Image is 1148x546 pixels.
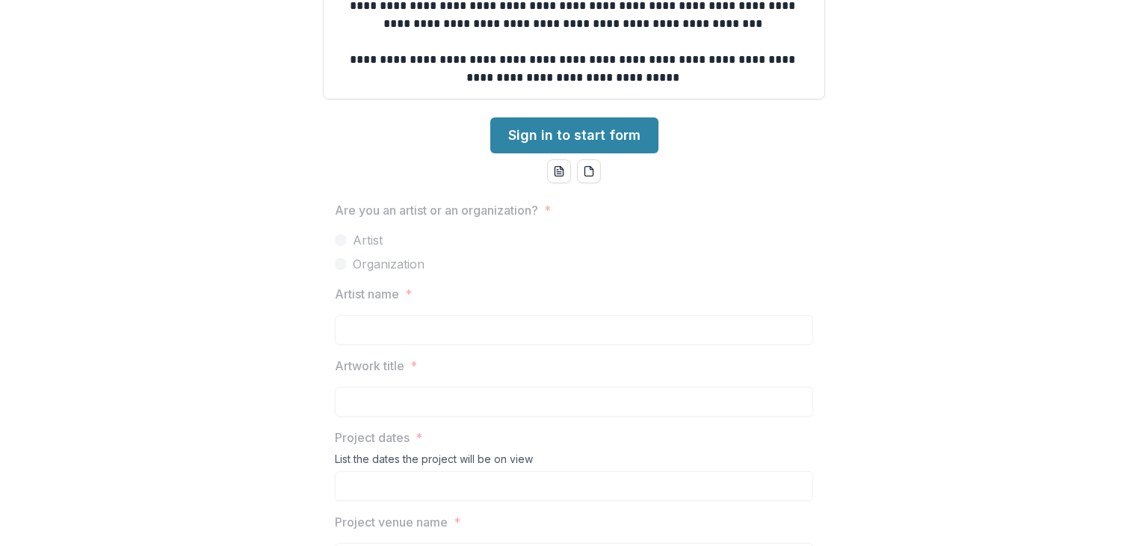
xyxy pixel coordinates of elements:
div: List the dates the project will be on view [335,453,813,471]
p: Project venue name [335,513,448,531]
span: Artist [353,231,383,249]
p: Are you an artist or an organization? [335,201,538,219]
p: Artist name [335,285,399,303]
button: word-download [547,159,571,183]
p: Project dates [335,429,410,447]
button: pdf-download [577,159,601,183]
a: Sign in to start form [490,117,658,153]
span: Organization [353,255,425,273]
p: Artwork title [335,357,404,375]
